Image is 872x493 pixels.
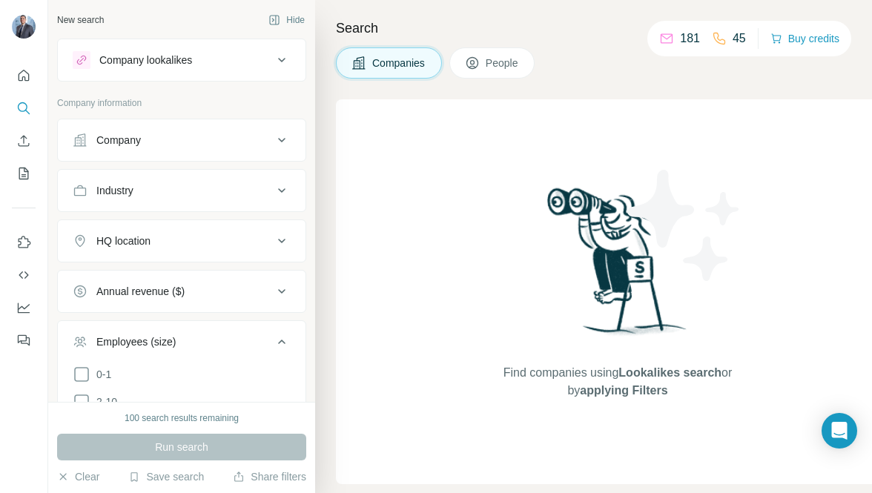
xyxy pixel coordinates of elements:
[58,42,305,78] button: Company lookalikes
[58,274,305,309] button: Annual revenue ($)
[90,394,117,409] span: 2-10
[90,367,111,382] span: 0-1
[770,28,839,49] button: Buy credits
[499,364,736,400] span: Find companies using or by
[258,9,315,31] button: Hide
[57,469,99,484] button: Clear
[12,95,36,122] button: Search
[336,18,854,39] h4: Search
[99,53,192,67] div: Company lookalikes
[618,159,751,292] img: Surfe Illustration - Stars
[96,183,133,198] div: Industry
[125,411,239,425] div: 100 search results remaining
[57,13,104,27] div: New search
[96,284,185,299] div: Annual revenue ($)
[12,327,36,354] button: Feedback
[96,133,141,148] div: Company
[618,366,721,379] span: Lookalikes search
[541,184,695,349] img: Surfe Illustration - Woman searching with binoculars
[96,234,151,248] div: HQ location
[96,334,176,349] div: Employees (size)
[128,469,204,484] button: Save search
[822,413,857,449] div: Open Intercom Messenger
[12,15,36,39] img: Avatar
[372,56,426,70] span: Companies
[680,30,700,47] p: 181
[580,384,667,397] span: applying Filters
[58,223,305,259] button: HQ location
[12,262,36,288] button: Use Surfe API
[12,62,36,89] button: Quick start
[233,469,306,484] button: Share filters
[12,229,36,256] button: Use Surfe on LinkedIn
[58,173,305,208] button: Industry
[733,30,746,47] p: 45
[486,56,520,70] span: People
[58,122,305,158] button: Company
[12,160,36,187] button: My lists
[57,96,306,110] p: Company information
[12,128,36,154] button: Enrich CSV
[58,324,305,365] button: Employees (size)
[12,294,36,321] button: Dashboard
